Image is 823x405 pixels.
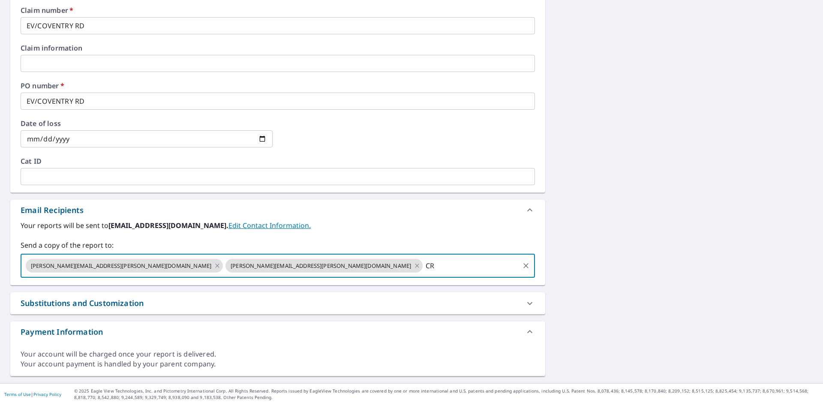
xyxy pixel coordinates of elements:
div: Substitutions and Customization [10,292,545,314]
label: Cat ID [21,158,535,165]
div: Email Recipients [10,200,545,220]
label: Date of loss [21,120,273,127]
div: Your account payment is handled by your parent company. [21,359,535,369]
label: Send a copy of the report to: [21,240,535,250]
p: © 2025 Eagle View Technologies, Inc. and Pictometry International Corp. All Rights Reserved. Repo... [74,388,819,401]
div: [PERSON_NAME][EMAIL_ADDRESS][PERSON_NAME][DOMAIN_NAME] [26,259,223,273]
p: | [4,392,61,397]
div: Payment Information [10,321,545,342]
span: [PERSON_NAME][EMAIL_ADDRESS][PERSON_NAME][DOMAIN_NAME] [225,262,416,270]
label: Claim number [21,7,535,14]
label: Claim information [21,45,535,51]
div: Substitutions and Customization [21,297,144,309]
label: Your reports will be sent to [21,220,535,231]
a: Privacy Policy [33,391,61,397]
span: [PERSON_NAME][EMAIL_ADDRESS][PERSON_NAME][DOMAIN_NAME] [26,262,216,270]
button: Clear [520,260,532,272]
a: Terms of Use [4,391,31,397]
div: [PERSON_NAME][EMAIL_ADDRESS][PERSON_NAME][DOMAIN_NAME] [225,259,423,273]
div: Your account will be charged once your report is delivered. [21,349,535,359]
b: [EMAIL_ADDRESS][DOMAIN_NAME]. [108,221,228,230]
div: Payment Information [21,326,103,338]
label: PO number [21,82,535,89]
div: Email Recipients [21,204,84,216]
a: EditContactInfo [228,221,311,230]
